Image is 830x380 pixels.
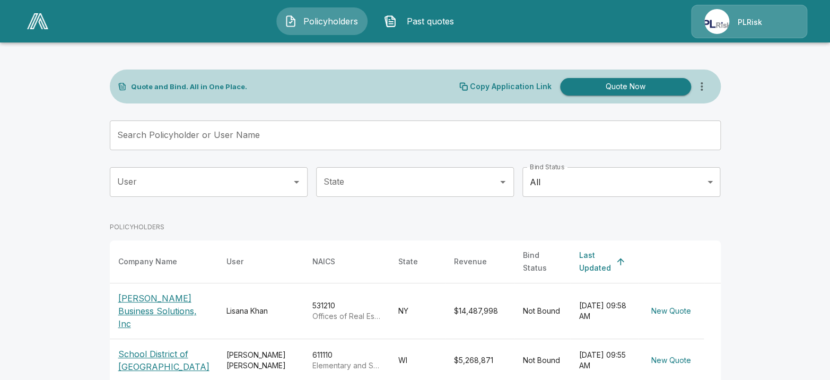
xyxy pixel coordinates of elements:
[571,283,639,339] td: [DATE] 09:58 AM
[454,255,487,268] div: Revenue
[312,360,381,371] p: Elementary and Secondary Schools
[398,255,418,268] div: State
[131,83,247,90] p: Quote and Bind. All in One Place.
[401,15,459,28] span: Past quotes
[560,78,691,96] button: Quote Now
[226,255,243,268] div: User
[301,15,360,28] span: Policyholders
[226,350,295,371] div: [PERSON_NAME] [PERSON_NAME]
[312,300,381,322] div: 531210
[312,350,381,371] div: 611110
[445,283,514,339] td: $14,487,998
[514,240,571,283] th: Bind Status
[556,78,691,96] a: Quote Now
[384,15,397,28] img: Past quotes Icon
[530,162,564,171] label: Bind Status
[390,283,445,339] td: NY
[27,13,48,29] img: AA Logo
[691,76,712,97] button: more
[522,167,720,197] div: All
[647,301,695,321] button: New Quote
[647,351,695,370] button: New Quote
[118,348,209,373] p: School District of [GEOGRAPHIC_DATA]
[284,15,297,28] img: Policyholders Icon
[495,175,510,189] button: Open
[118,292,209,330] p: [PERSON_NAME] Business Solutions, Inc
[289,175,304,189] button: Open
[226,306,295,316] div: Lisana Khan
[312,255,335,268] div: NAICS
[110,222,164,232] p: POLICYHOLDERS
[704,9,729,34] img: Agency Icon
[579,249,611,274] div: Last Updated
[691,5,807,38] a: Agency IconPLRisk
[276,7,368,35] button: Policyholders IconPolicyholders
[118,255,177,268] div: Company Name
[376,7,467,35] button: Past quotes IconPast quotes
[738,17,762,28] p: PLRisk
[312,311,381,322] p: Offices of Real Estate Agents and Brokers
[470,83,552,90] p: Copy Application Link
[514,283,571,339] td: Not Bound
